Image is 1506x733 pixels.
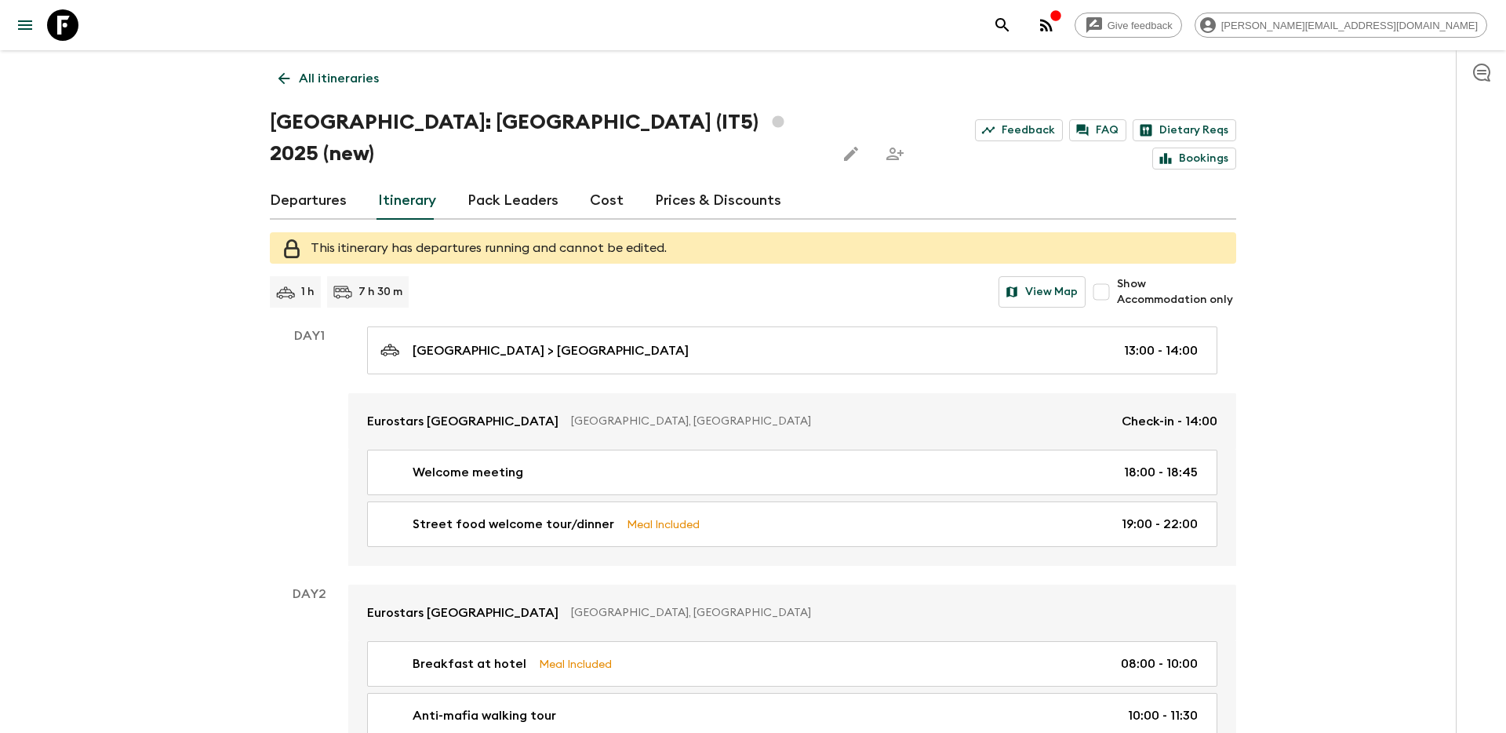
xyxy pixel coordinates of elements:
button: search adventures [987,9,1018,41]
a: Cost [590,182,624,220]
p: 7 h 30 m [358,284,402,300]
p: [GEOGRAPHIC_DATA], [GEOGRAPHIC_DATA] [571,414,1109,429]
p: Eurostars [GEOGRAPHIC_DATA] [367,412,558,431]
a: Feedback [975,119,1063,141]
button: menu [9,9,41,41]
p: Day 1 [270,326,348,345]
p: All itineraries [299,69,379,88]
p: Anti-mafia walking tour [413,706,556,725]
p: Check-in - 14:00 [1122,412,1217,431]
a: Departures [270,182,347,220]
p: 08:00 - 10:00 [1121,655,1198,673]
span: [PERSON_NAME][EMAIL_ADDRESS][DOMAIN_NAME] [1213,20,1486,31]
a: Itinerary [378,182,436,220]
span: Share this itinerary [879,138,911,170]
p: Day 2 [270,585,348,604]
a: Eurostars [GEOGRAPHIC_DATA][GEOGRAPHIC_DATA], [GEOGRAPHIC_DATA] [348,585,1236,641]
a: FAQ [1069,119,1126,141]
a: Eurostars [GEOGRAPHIC_DATA][GEOGRAPHIC_DATA], [GEOGRAPHIC_DATA]Check-in - 14:00 [348,393,1236,450]
p: Street food welcome tour/dinner [413,515,614,534]
a: Dietary Reqs [1133,119,1236,141]
p: 1 h [301,284,315,300]
a: Prices & Discounts [655,182,781,220]
p: 19:00 - 22:00 [1122,515,1198,534]
p: Welcome meeting [413,463,523,482]
span: Give feedback [1099,20,1181,31]
p: Meal Included [539,655,612,673]
a: Give feedback [1075,13,1182,38]
span: This itinerary has departures running and cannot be edited. [311,242,667,254]
a: Bookings [1152,148,1236,170]
p: [GEOGRAPHIC_DATA], [GEOGRAPHIC_DATA] [571,605,1205,621]
a: Pack Leaders [467,182,558,220]
p: Eurostars [GEOGRAPHIC_DATA] [367,604,558,622]
span: Show Accommodation only [1117,276,1236,308]
p: 10:00 - 11:30 [1128,706,1198,725]
a: Welcome meeting18:00 - 18:45 [367,450,1217,495]
a: Street food welcome tour/dinnerMeal Included19:00 - 22:00 [367,501,1217,547]
button: View Map [999,276,1086,308]
div: [PERSON_NAME][EMAIL_ADDRESS][DOMAIN_NAME] [1195,13,1487,38]
a: All itineraries [270,63,387,94]
p: [GEOGRAPHIC_DATA] > [GEOGRAPHIC_DATA] [413,341,689,360]
a: [GEOGRAPHIC_DATA] > [GEOGRAPHIC_DATA]13:00 - 14:00 [367,326,1217,374]
p: 13:00 - 14:00 [1124,341,1198,360]
p: Breakfast at hotel [413,655,526,673]
button: Edit this itinerary [835,138,867,170]
a: Breakfast at hotelMeal Included08:00 - 10:00 [367,641,1217,687]
p: 18:00 - 18:45 [1124,463,1198,482]
h1: [GEOGRAPHIC_DATA]: [GEOGRAPHIC_DATA] (IT5) 2025 (new) [270,107,823,170]
p: Meal Included [627,516,700,533]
